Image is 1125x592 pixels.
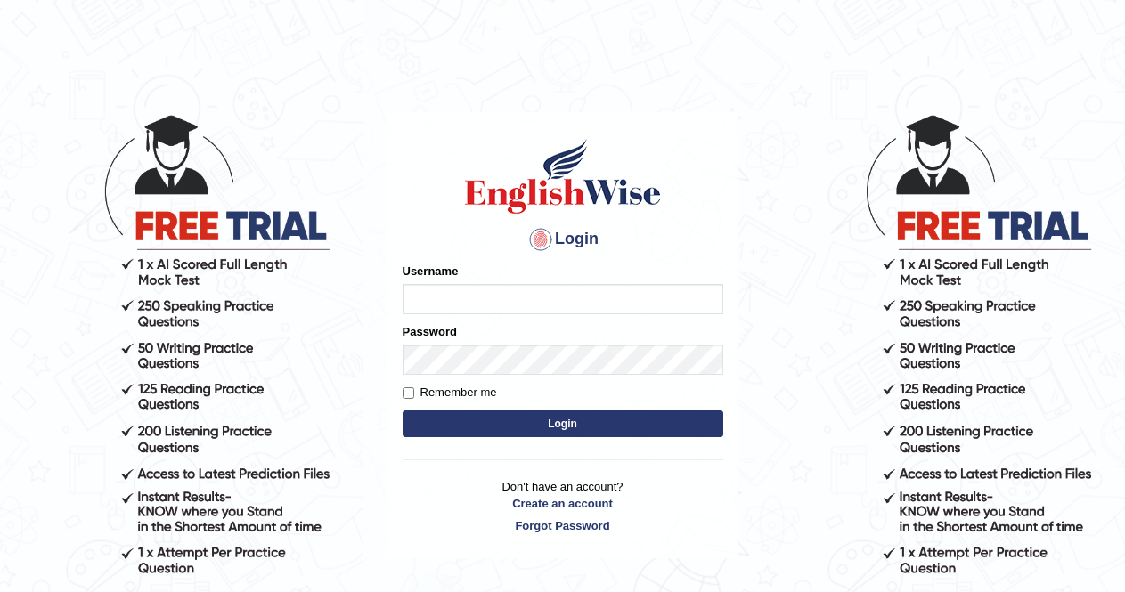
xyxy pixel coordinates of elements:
a: Create an account [403,495,723,512]
h4: Login [403,225,723,254]
input: Remember me [403,387,414,399]
label: Password [403,323,457,340]
label: Username [403,263,459,280]
label: Remember me [403,384,497,401]
button: Login [403,410,723,437]
p: Don't have an account? [403,478,723,533]
img: Logo of English Wise sign in for intelligent practice with AI [461,136,664,216]
a: Forgot Password [403,517,723,534]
